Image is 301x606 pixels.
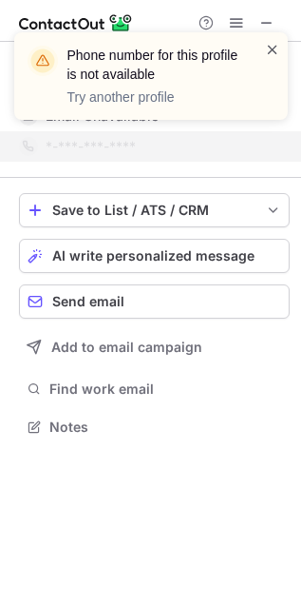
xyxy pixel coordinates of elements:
button: AI write personalized message [19,239,290,273]
header: Phone number for this profile is not available [67,46,242,84]
img: warning [28,46,58,76]
span: AI write personalized message [52,248,254,264]
button: Send email [19,284,290,319]
p: Try another profile [67,88,242,107]
span: Notes [49,419,282,436]
div: Save to List / ATS / CRM [52,203,256,218]
button: Add to email campaign [19,330,290,364]
button: Notes [19,414,290,440]
span: Add to email campaign [51,340,202,355]
button: save-profile-one-click [19,193,290,227]
button: Find work email [19,376,290,402]
span: Send email [52,294,124,309]
span: Find work email [49,381,282,398]
img: ContactOut v5.3.10 [19,11,133,34]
